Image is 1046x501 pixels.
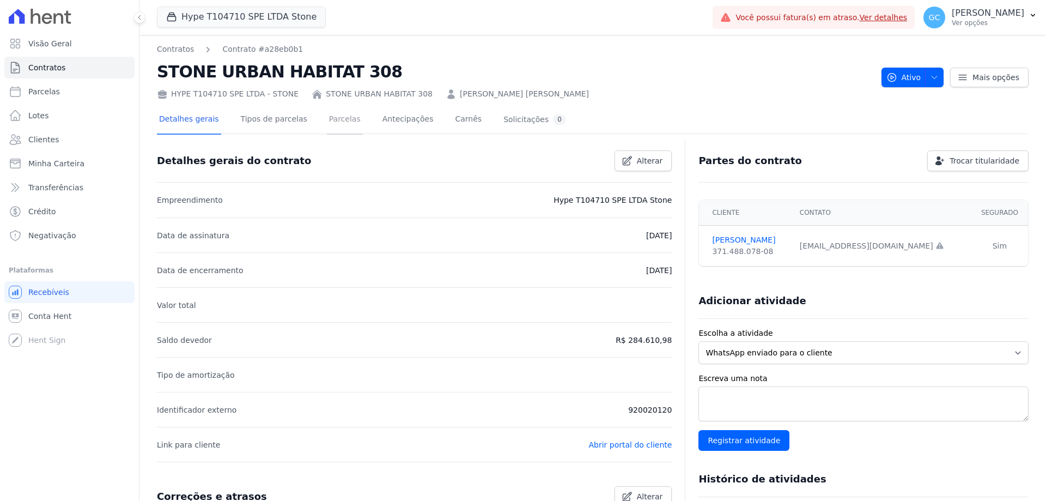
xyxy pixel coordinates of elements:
[712,246,786,257] div: 371.488.078-08
[501,106,568,135] a: Solicitações0
[157,438,220,451] p: Link para cliente
[735,12,907,23] span: Você possui fatura(s) em atraso.
[927,150,1029,171] a: Trocar titularidade
[699,200,793,226] th: Cliente
[326,88,433,100] a: STONE URBAN HABITAT 308
[952,19,1024,27] p: Ver opções
[28,158,84,169] span: Minha Carteira
[157,154,311,167] h3: Detalhes gerais do contrato
[157,299,196,312] p: Valor total
[4,281,135,303] a: Recebíveis
[4,201,135,222] a: Crédito
[503,114,566,125] div: Solicitações
[952,8,1024,19] p: [PERSON_NAME]
[157,44,873,55] nav: Breadcrumb
[222,44,303,55] a: Contrato #a28eb0b1
[698,430,789,451] input: Registrar atividade
[698,473,826,486] h3: Histórico de atividades
[28,134,59,145] span: Clientes
[157,403,236,417] p: Identificador externo
[637,155,663,166] span: Alterar
[554,194,672,207] p: Hype T104710 SPE LTDA Stone
[157,194,223,207] p: Empreendimento
[915,2,1046,33] button: GC [PERSON_NAME] Ver opções
[157,7,326,27] button: Hype T104710 SPE LTDA Stone
[615,150,672,171] a: Alterar
[4,57,135,79] a: Contratos
[800,240,965,252] div: [EMAIL_ADDRESS][DOMAIN_NAME]
[28,62,65,73] span: Contratos
[4,33,135,55] a: Visão Geral
[157,44,303,55] nav: Breadcrumb
[616,334,672,347] p: R$ 284.610,98
[698,294,806,307] h3: Adicionar atividade
[157,106,221,135] a: Detalhes gerais
[971,226,1028,267] td: Sim
[628,403,672,417] p: 920020120
[157,44,194,55] a: Contratos
[28,182,83,193] span: Transferências
[239,106,309,135] a: Tipos de parcelas
[4,177,135,198] a: Transferências
[28,206,56,217] span: Crédito
[881,68,944,87] button: Ativo
[28,86,60,97] span: Parcelas
[646,229,672,242] p: [DATE]
[157,229,229,242] p: Data de assinatura
[971,200,1028,226] th: Segurado
[698,373,1029,384] label: Escreva uma nota
[28,38,72,49] span: Visão Geral
[4,153,135,174] a: Minha Carteira
[929,14,940,21] span: GC
[157,59,873,84] h2: STONE URBAN HABITAT 308
[860,13,908,22] a: Ver detalhes
[380,106,436,135] a: Antecipações
[453,106,484,135] a: Carnês
[646,264,672,277] p: [DATE]
[950,155,1019,166] span: Trocar titularidade
[157,369,235,382] p: Tipo de amortização
[588,440,672,449] a: Abrir portal do cliente
[4,105,135,126] a: Lotes
[157,264,244,277] p: Data de encerramento
[28,110,49,121] span: Lotes
[4,81,135,102] a: Parcelas
[972,72,1019,83] span: Mais opções
[698,154,802,167] h3: Partes do contrato
[327,106,363,135] a: Parcelas
[698,328,1029,339] label: Escolha a atividade
[9,264,130,277] div: Plataformas
[950,68,1029,87] a: Mais opções
[4,129,135,150] a: Clientes
[28,311,71,322] span: Conta Hent
[886,68,921,87] span: Ativo
[553,114,566,125] div: 0
[28,287,69,298] span: Recebíveis
[712,234,786,246] a: [PERSON_NAME]
[793,200,971,226] th: Contato
[157,88,299,100] div: HYPE T104710 SPE LTDA - STONE
[4,225,135,246] a: Negativação
[460,88,589,100] a: [PERSON_NAME] [PERSON_NAME]
[28,230,76,241] span: Negativação
[4,305,135,327] a: Conta Hent
[157,334,212,347] p: Saldo devedor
